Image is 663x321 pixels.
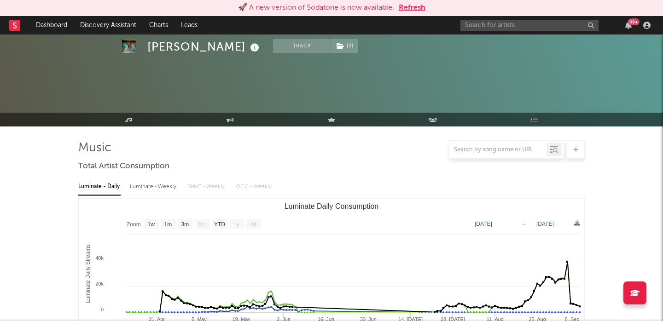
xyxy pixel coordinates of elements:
[273,39,331,53] button: Track
[233,221,239,228] text: 1y
[331,39,358,53] button: (2)
[164,221,172,228] text: 1m
[127,221,141,228] text: Zoom
[95,281,104,287] text: 20k
[198,221,206,228] text: 6m
[147,39,262,54] div: [PERSON_NAME]
[449,146,547,154] input: Search by song name or URL
[331,39,358,53] span: ( 2 )
[475,221,492,227] text: [DATE]
[130,179,178,195] div: Luminate - Weekly
[625,22,632,29] button: 99+
[628,18,640,25] div: 99 +
[74,16,143,34] a: Discovery Assistant
[29,16,74,34] a: Dashboard
[285,202,379,210] text: Luminate Daily Consumption
[78,179,121,195] div: Luminate - Daily
[148,221,155,228] text: 1w
[250,221,256,228] text: All
[95,255,104,261] text: 40k
[143,16,174,34] a: Charts
[78,161,169,172] span: Total Artist Consumption
[399,2,425,13] button: Refresh
[85,244,91,303] text: Luminate Daily Streams
[521,221,526,227] text: →
[460,20,599,31] input: Search for artists
[181,221,189,228] text: 3m
[101,307,104,312] text: 0
[214,221,225,228] text: YTD
[238,2,394,13] div: 🚀 A new version of Sodatone is now available.
[174,16,204,34] a: Leads
[536,221,554,227] text: [DATE]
